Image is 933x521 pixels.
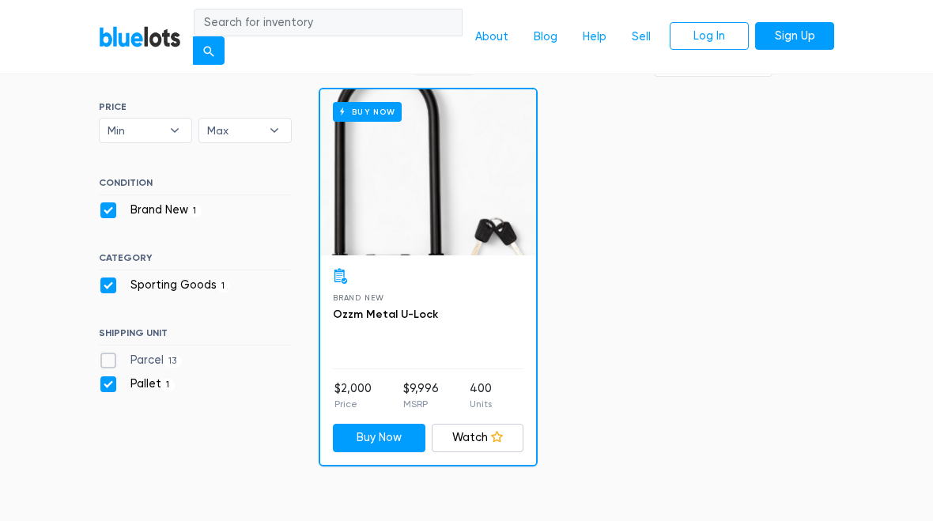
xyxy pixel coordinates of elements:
span: 13 [164,356,182,368]
label: Parcel [99,353,182,370]
label: Pallet [99,376,175,394]
p: Price [334,398,372,412]
h6: Buy Now [333,103,402,123]
a: Help [570,22,619,52]
h6: CATEGORY [99,253,292,270]
a: Blog [521,22,570,52]
a: Log In [670,22,749,51]
h6: CONDITION [99,178,292,195]
span: 1 [188,206,202,218]
li: 400 [470,381,492,413]
a: Watch [432,425,524,453]
p: MSRP [403,398,439,412]
span: Brand New [333,294,384,303]
input: Search for inventory [194,9,463,37]
a: Sign Up [755,22,834,51]
p: Units [470,398,492,412]
a: About [463,22,521,52]
h6: PRICE [99,102,292,113]
span: 1 [161,379,175,392]
a: BlueLots [99,25,181,48]
li: $2,000 [334,381,372,413]
span: 1 [217,281,230,293]
label: Sporting Goods [99,277,230,295]
h6: SHIPPING UNIT [99,328,292,345]
li: $9,996 [403,381,439,413]
a: Sell [619,22,663,52]
a: Buy Now [320,90,536,256]
a: Buy Now [333,425,425,453]
a: Ozzm Metal U-Lock [333,308,438,322]
label: Brand New [99,202,202,220]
